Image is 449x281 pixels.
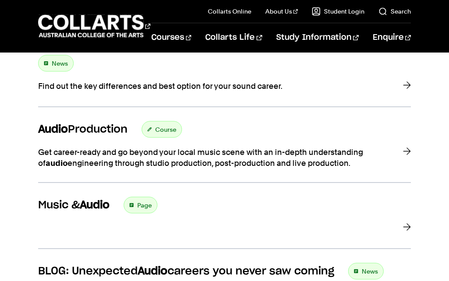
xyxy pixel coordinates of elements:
span: Page [137,199,152,211]
strong: audio [46,158,68,168]
a: About Us [265,7,298,16]
strong: Audio [80,200,110,211]
span: Course [155,123,176,136]
a: Courses [151,23,191,52]
h3: Production [38,123,128,136]
h3: BLOG: Unexpected careers you never saw coming [38,265,334,278]
a: Search [378,7,411,16]
p: Find out the key differences and best option for your sound career. [38,81,389,91]
a: AudioProduction Course Get career-ready and go beyond your local music scene with an in-depth und... [38,121,411,183]
a: Collarts Online [208,7,251,16]
a: Student Login [312,7,364,16]
span: News [52,57,68,70]
a: Blog: Which course is right for you:Audioor Music Production? News Find out the key differences a... [38,28,411,107]
p: Get career-ready and go beyond your local music scene with an in-depth understanding of engineeri... [38,147,389,169]
a: Study Information [276,23,359,52]
strong: Audio [38,124,68,135]
strong: Audio [138,266,167,277]
div: Go to homepage [38,14,129,39]
a: Music &Audio Page [38,197,411,249]
a: Enquire [373,23,411,52]
span: News [362,265,378,277]
h3: Music & [38,199,110,212]
a: Collarts Life [205,23,262,52]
